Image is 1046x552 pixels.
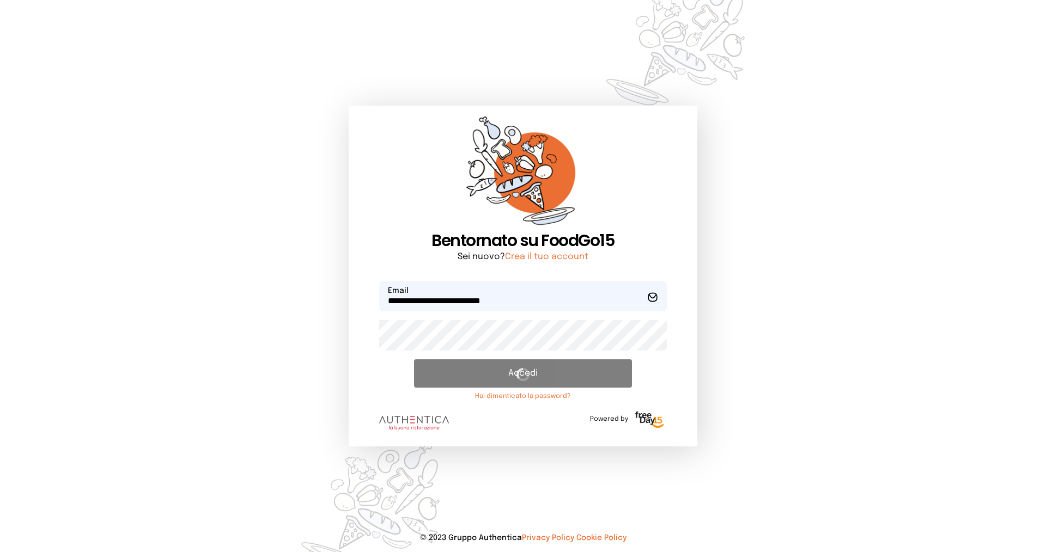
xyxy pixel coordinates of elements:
p: © 2023 Gruppo Authentica [17,532,1029,543]
img: logo-freeday.3e08031.png [633,409,667,431]
img: sticker-orange.65babaf.png [466,116,580,231]
p: Sei nuovo? [379,250,667,263]
a: Hai dimenticato la password? [414,392,632,401]
h1: Bentornato su FoodGo15 [379,231,667,250]
span: Powered by [590,415,628,424]
a: Privacy Policy [522,534,574,542]
a: Cookie Policy [576,534,627,542]
img: logo.8f33a47.png [379,416,449,430]
a: Crea il tuo account [505,252,588,261]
